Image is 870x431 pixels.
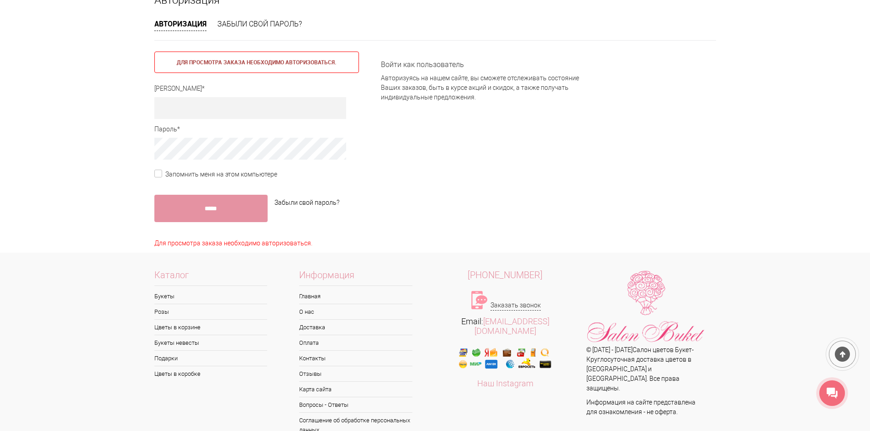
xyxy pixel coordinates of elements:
[475,317,549,336] a: [EMAIL_ADDRESS][DOMAIN_NAME]
[154,84,359,93] div: [PERSON_NAME]*
[299,335,412,350] a: Оплата
[299,366,412,381] a: Отзывы
[154,19,206,31] a: Авторизация
[381,61,586,69] h3: Войти как пользователь
[154,270,268,286] span: Каталог
[435,270,576,280] a: [PHONE_NUMBER]
[299,304,412,319] a: О нас
[154,170,277,179] label: Запомнить меня на этом компьютере
[299,382,412,397] a: Карта сайта
[299,397,412,412] a: Вопросы - Ответы
[435,317,576,336] div: Email:
[490,301,541,311] a: Заказать звонок
[381,73,586,102] p: Авторизуясь на нашем сайте, вы сможете отслеживать состояние Ваших заказов, быть в курсе акций и ...
[154,304,268,319] a: Розы
[154,125,359,134] div: Пароль*
[477,379,533,388] a: Наш Instagram
[586,270,705,345] img: Цветы Нижний Новгород
[154,289,268,304] a: Букеты
[586,346,694,392] span: © [DATE] - [DATE] - Круглосуточная доставка цветов в [GEOGRAPHIC_DATA] и [GEOGRAPHIC_DATA]. Все п...
[299,289,412,304] a: Главная
[586,399,696,415] span: Информация на сайте представлена для ознакомления - не оферта.
[274,198,339,208] a: Забыли свой пароль?
[154,320,268,335] a: Цветы в корзине
[154,366,268,381] a: Цветы в коробке
[299,270,412,286] span: Информация
[154,351,268,366] a: Подарки
[154,52,359,73] div: Для просмотра заказа необходимо авторизоваться.
[633,346,692,353] a: Салон цветов Букет
[154,335,268,350] a: Букеты невесты
[299,320,412,335] a: Доставка
[217,20,302,28] a: Забыли свой пароль?
[299,351,412,366] a: Контакты
[154,239,312,247] font: Для просмотра заказа необходимо авторизоваться.
[468,270,543,280] span: [PHONE_NUMBER]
